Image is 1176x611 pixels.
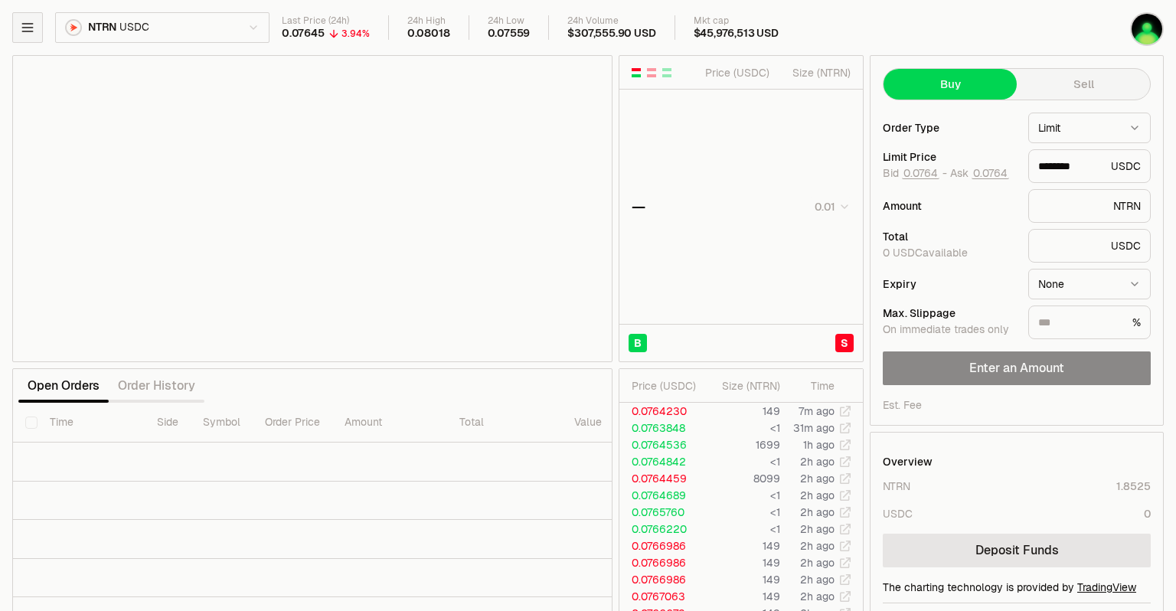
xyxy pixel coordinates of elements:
span: NTRN [88,21,116,34]
td: <1 [704,504,781,521]
div: 0.07645 [282,27,325,41]
time: 2h ago [800,472,835,485]
div: Order Type [883,123,1016,133]
time: 2h ago [800,488,835,502]
td: 149 [704,403,781,420]
button: Show Buy and Sell Orders [630,67,642,79]
td: 149 [704,554,781,571]
div: Overview [883,454,933,469]
th: Symbol [191,403,253,443]
div: Mkt cap [694,15,779,27]
td: 0.0764689 [619,487,704,504]
th: Total [447,403,562,443]
time: 2h ago [800,573,835,586]
button: Select all [25,417,38,429]
td: 0.0767063 [619,588,704,605]
time: 2h ago [800,590,835,603]
time: 2h ago [800,556,835,570]
button: Show Sell Orders Only [645,67,658,79]
button: 0.0764 [902,167,939,179]
div: 0.08018 [407,27,450,41]
div: Total [883,231,1016,242]
button: None [1028,269,1151,299]
td: <1 [704,420,781,436]
div: 1.8525 [1116,479,1151,494]
th: Amount [332,403,447,443]
img: Portfel Główny [1132,14,1162,44]
button: 0.01 [810,198,851,216]
td: 0.0765760 [619,504,704,521]
time: 2h ago [800,539,835,553]
div: USDC [1028,229,1151,263]
td: 149 [704,571,781,588]
td: 0.0764536 [619,436,704,453]
th: Time [38,403,145,443]
span: S [841,335,848,351]
button: Limit [1028,113,1151,143]
div: Size ( NTRN ) [782,65,851,80]
div: 24h Low [488,15,531,27]
span: 0 USDC available [883,246,968,260]
div: NTRN [1028,189,1151,223]
td: 0.0766986 [619,554,704,571]
div: 0.07559 [488,27,531,41]
div: NTRN [883,479,910,494]
td: <1 [704,453,781,470]
td: 0.0764230 [619,403,704,420]
button: Sell [1017,69,1150,100]
span: Bid - [883,167,947,181]
div: Price ( USDC ) [701,65,769,80]
div: Est. Fee [883,397,922,413]
time: 31m ago [793,421,835,435]
a: TradingView [1077,580,1136,594]
td: 8099 [704,470,781,487]
div: 24h Volume [567,15,655,27]
time: 2h ago [800,455,835,469]
div: 0 [1144,506,1151,521]
time: 7m ago [799,404,835,418]
div: 24h High [407,15,450,27]
div: % [1028,305,1151,339]
td: 0.0764459 [619,470,704,487]
th: Order Price [253,403,332,443]
td: 0.0766986 [619,537,704,554]
div: $307,555.90 USD [567,27,655,41]
div: On immediate trades only [883,323,1016,337]
td: 0.0766220 [619,521,704,537]
time: 2h ago [800,522,835,536]
th: Side [145,403,191,443]
td: 0.0763848 [619,420,704,436]
span: Ask [950,167,1009,181]
div: Amount [883,201,1016,211]
div: USDC [883,506,913,521]
div: Expiry [883,279,1016,289]
span: B [634,335,642,351]
td: 1699 [704,436,781,453]
td: <1 [704,487,781,504]
button: 0.0764 [972,167,1009,179]
div: $45,976,513 USD [694,27,779,41]
div: The charting technology is provided by [883,580,1151,595]
div: Size ( NTRN ) [716,378,780,394]
div: Last Price (24h) [282,15,370,27]
td: 0.0766986 [619,571,704,588]
button: Buy [884,69,1017,100]
button: Open Orders [18,371,109,401]
td: 149 [704,537,781,554]
div: USDC [1028,149,1151,183]
time: 1h ago [803,438,835,452]
img: NTRN Logo [67,21,80,34]
span: USDC [119,21,149,34]
div: 3.94% [341,28,370,40]
div: Time [793,378,835,394]
div: — [632,196,645,217]
div: Max. Slippage [883,308,1016,319]
time: 2h ago [800,505,835,519]
button: Order History [109,371,204,401]
a: Deposit Funds [883,534,1151,567]
div: Price ( USDC ) [632,378,703,394]
th: Value [562,403,614,443]
iframe: Financial Chart [13,56,612,361]
td: 0.0764842 [619,453,704,470]
td: 149 [704,588,781,605]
